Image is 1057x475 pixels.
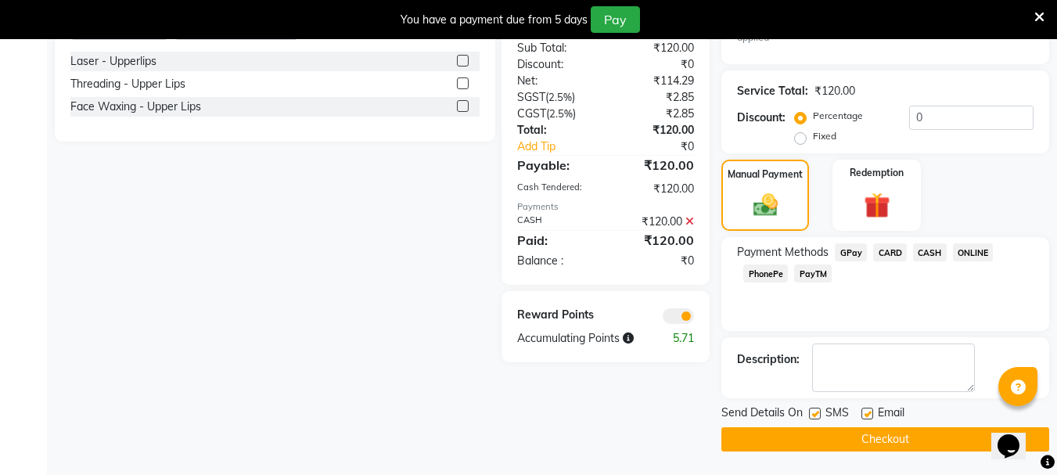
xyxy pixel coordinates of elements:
div: Reward Points [505,307,606,324]
span: CASH [913,243,947,261]
div: You have a payment due from 5 days [401,12,588,28]
span: SGST [517,90,545,104]
div: ₹114.29 [606,73,706,89]
div: Laser - Upperlips [70,53,156,70]
span: Payment Methods [737,244,829,261]
div: ₹120.00 [606,122,706,139]
div: Balance : [505,253,606,269]
button: Pay [591,6,640,33]
div: ₹0 [623,139,706,155]
div: ₹120.00 [606,231,706,250]
span: CARD [873,243,907,261]
div: Paid: [505,231,606,250]
div: ₹0 [606,56,706,73]
div: Total: [505,122,606,139]
div: ₹2.85 [606,106,706,122]
img: _gift.svg [856,189,898,221]
span: PhonePe [743,264,788,282]
iframe: chat widget [991,412,1041,459]
div: Threading - Upper Lips [70,76,185,92]
span: SMS [825,405,849,424]
span: 2.5% [549,107,573,120]
div: 5.71 [656,330,706,347]
div: ₹120.00 [606,40,706,56]
div: ₹2.85 [606,89,706,106]
div: ₹120.00 [606,214,706,230]
div: CASH [505,214,606,230]
label: Fixed [813,129,836,143]
div: Payable: [505,156,606,175]
span: PayTM [794,264,832,282]
span: CGST [517,106,546,121]
div: ( ) [505,106,606,122]
div: Face Waxing - Upper Lips [70,99,201,115]
div: ₹120.00 [606,156,706,175]
div: Net: [505,73,606,89]
label: Percentage [813,109,863,123]
div: ₹120.00 [814,83,855,99]
div: Discount: [737,110,786,126]
div: Payments [517,200,694,214]
div: ( ) [505,89,606,106]
a: Add Tip [505,139,622,155]
div: Service Total: [737,83,808,99]
span: 2.5% [548,91,572,103]
div: Sub Total: [505,40,606,56]
div: ₹0 [606,253,706,269]
div: Cash Tendered: [505,181,606,197]
div: Discount: [505,56,606,73]
img: _cash.svg [746,191,786,219]
button: Checkout [721,427,1049,452]
span: Email [878,405,904,424]
label: Redemption [850,166,904,180]
span: ONLINE [953,243,994,261]
span: Send Details On [721,405,803,424]
span: GPay [835,243,867,261]
div: ₹120.00 [606,181,706,197]
label: Manual Payment [728,167,803,182]
div: Accumulating Points [505,330,656,347]
div: Description: [737,351,800,368]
